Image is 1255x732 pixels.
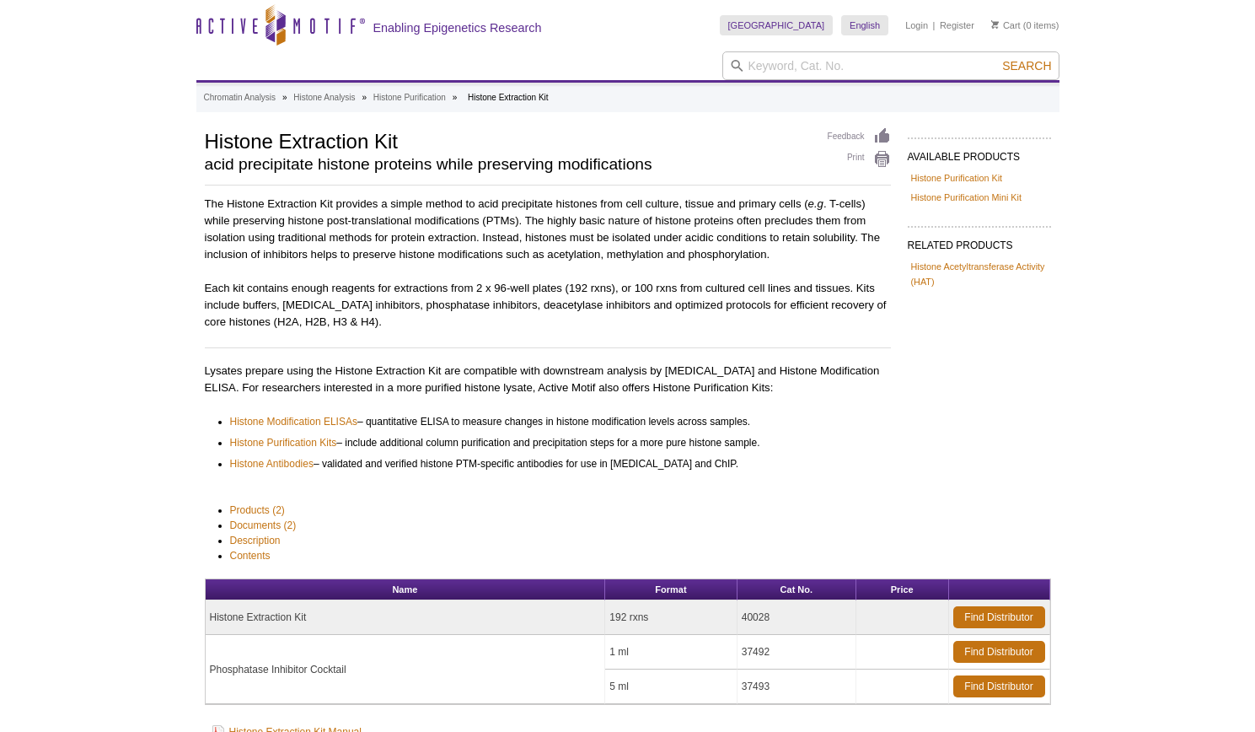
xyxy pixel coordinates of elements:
[206,600,606,635] td: Histone Extraction Kit
[991,20,999,29] img: Your Cart
[205,157,811,172] h2: acid precipitate histone proteins while preserving modifications
[911,190,1022,205] a: Histone Purification Mini Kit
[230,533,281,548] a: Description
[205,127,811,153] h1: Histone Extraction Kit
[468,93,549,102] li: Histone Extraction Kit
[908,226,1051,256] h2: RELATED PRODUCTS
[230,503,285,518] a: Products (2)
[737,600,856,635] td: 40028
[991,15,1059,35] li: (0 items)
[205,280,891,331] p: Each kit contains enough reagents for extractions from 2 x 96-well plates (192 rxns), or 100 rxns...
[453,93,458,102] li: »
[204,90,276,105] a: Chromatin Analysis
[828,150,891,169] a: Print
[605,670,737,704] td: 5 ml
[293,90,355,105] a: Histone Analysis
[953,675,1045,697] a: Find Distributor
[720,15,834,35] a: [GEOGRAPHIC_DATA]
[230,434,337,451] a: Histone Purification Kits
[206,579,606,600] th: Name
[605,600,737,635] td: 192 rxns
[230,548,271,563] a: Contents
[282,93,287,102] li: »
[1002,59,1051,73] span: Search
[856,579,949,600] th: Price
[940,19,974,31] a: Register
[808,197,823,210] em: e.g
[605,579,737,600] th: Format
[828,127,891,146] a: Feedback
[373,90,446,105] a: Histone Purification
[737,579,856,600] th: Cat No.
[230,413,357,430] a: Histone Modification ELISAs
[230,455,314,472] a: Histone Antibodies
[953,606,1045,628] a: Find Distributor
[205,196,891,263] p: The Histone Extraction Kit provides a simple method to acid precipitate histones from cell cultur...
[997,58,1056,73] button: Search
[841,15,888,35] a: English
[373,20,542,35] h2: Enabling Epigenetics Research
[911,170,1003,186] a: Histone Purification Kit
[205,363,891,396] p: Lysates prepare using the Histone Extraction Kit are compatible with downstream analysis by [MEDI...
[905,19,928,31] a: Login
[737,670,856,704] td: 37493
[230,413,876,430] li: – quantitative ELISA to measure changes in histone modification levels across samples.
[991,19,1021,31] a: Cart
[722,51,1059,80] input: Keyword, Cat. No.
[911,259,1048,289] a: Histone Acetyltransferase Activity (HAT)
[230,451,876,472] li: – validated and verified histone PTM-specific antibodies for use in [MEDICAL_DATA] and ChIP.
[230,518,297,533] a: Documents (2)
[230,430,876,451] li: – include additional column purification and precipitation steps for a more pure histone sample.
[908,137,1051,168] h2: AVAILABLE PRODUCTS
[953,641,1045,663] a: Find Distributor
[933,15,936,35] li: |
[605,635,737,670] td: 1 ml
[362,93,367,102] li: »
[737,635,856,670] td: 37492
[206,635,606,704] td: Phosphatase Inhibitor Cocktail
